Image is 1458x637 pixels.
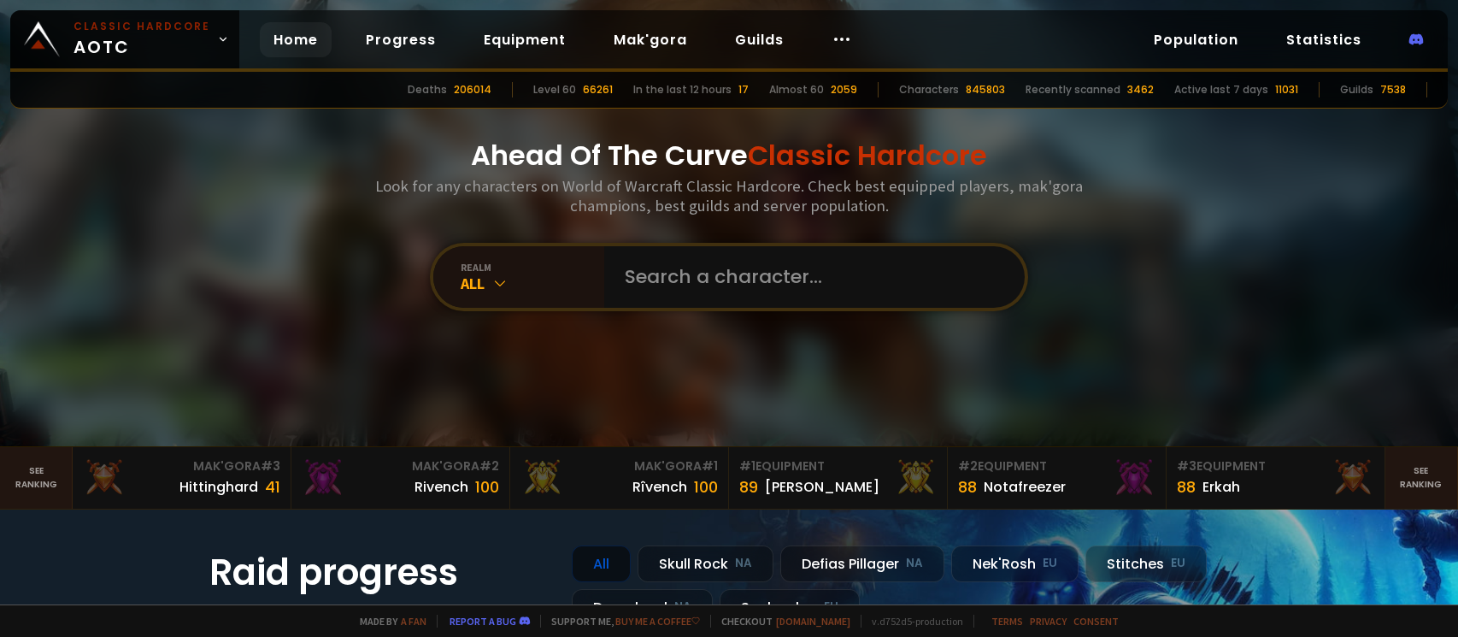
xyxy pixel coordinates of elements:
div: Characters [899,82,959,97]
small: Classic Hardcore [73,19,210,34]
div: 17 [738,82,749,97]
div: Defias Pillager [780,546,944,582]
div: Mak'Gora [520,457,718,475]
a: Equipment [470,22,579,57]
small: EU [1043,555,1057,572]
a: Mak'gora [600,22,701,57]
div: 89 [739,475,758,498]
a: Home [260,22,332,57]
span: # 3 [1177,457,1196,475]
div: Equipment [958,457,1155,475]
small: NA [735,555,752,572]
div: All [461,274,604,293]
div: Rivench [414,476,468,498]
a: Terms [991,615,1023,628]
span: Classic Hardcore [748,136,987,174]
div: 845803 [966,82,1005,97]
div: Nek'Rosh [951,546,1079,582]
div: 2059 [831,82,857,97]
a: Mak'Gora#1Rîvench100 [510,447,729,509]
div: 11031 [1275,82,1298,97]
small: EU [824,599,838,616]
a: Consent [1073,615,1119,628]
span: # 2 [958,457,978,475]
div: 66261 [583,82,613,97]
div: Deaths [408,82,447,97]
a: Privacy [1030,615,1067,628]
div: Equipment [739,457,937,475]
div: Notafreezer [984,476,1066,498]
div: realm [461,261,604,274]
h1: Raid progress [209,546,551,599]
div: Mak'Gora [302,457,499,475]
div: [PERSON_NAME] [765,476,879,498]
div: Erkah [1202,476,1240,498]
small: NA [674,599,691,616]
div: Level 60 [533,82,576,97]
div: 41 [265,475,280,498]
a: Mak'Gora#2Rivench100 [291,447,510,509]
span: # 1 [702,457,718,475]
div: In the last 12 hours [633,82,732,97]
a: Population [1140,22,1252,57]
div: 88 [1177,475,1196,498]
span: Checkout [710,615,850,628]
small: EU [1171,555,1185,572]
div: Almost 60 [769,82,824,97]
span: # 2 [479,457,499,475]
div: Skull Rock [638,546,773,582]
span: Support me, [540,615,700,628]
span: Made by [350,615,426,628]
a: Classic HardcoreAOTC [10,10,239,68]
span: # 3 [261,457,280,475]
div: 88 [958,475,977,498]
a: Mak'Gora#3Hittinghard41 [73,447,291,509]
div: Hittinghard [179,476,258,498]
a: [DOMAIN_NAME] [776,615,850,628]
div: Equipment [1177,457,1374,475]
a: #2Equipment88Notafreezer [948,447,1167,509]
h3: Look for any characters on World of Warcraft Classic Hardcore. Check best equipped players, mak'g... [368,176,1090,215]
div: Recently scanned [1026,82,1120,97]
div: Doomhowl [572,589,713,626]
div: All [572,546,631,582]
a: Guilds [721,22,797,57]
a: a fan [401,615,426,628]
div: Guilds [1340,82,1373,97]
a: Statistics [1273,22,1375,57]
div: Soulseeker [720,589,860,626]
div: Mak'Gora [83,457,280,475]
a: Buy me a coffee [615,615,700,628]
small: NA [906,555,923,572]
div: 100 [694,475,718,498]
div: Stitches [1085,546,1207,582]
a: Report a bug [450,615,516,628]
div: 100 [475,475,499,498]
input: Search a character... [614,246,1004,308]
h1: Ahead Of The Curve [471,135,987,176]
span: AOTC [73,19,210,60]
a: Progress [352,22,450,57]
span: v. d752d5 - production [861,615,963,628]
div: Rîvench [632,476,687,498]
a: #3Equipment88Erkah [1167,447,1385,509]
span: # 1 [739,457,755,475]
div: Active last 7 days [1174,82,1268,97]
a: #1Equipment89[PERSON_NAME] [729,447,948,509]
div: 206014 [454,82,491,97]
div: 3462 [1127,82,1154,97]
a: Seeranking [1385,447,1458,509]
div: 7538 [1380,82,1406,97]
